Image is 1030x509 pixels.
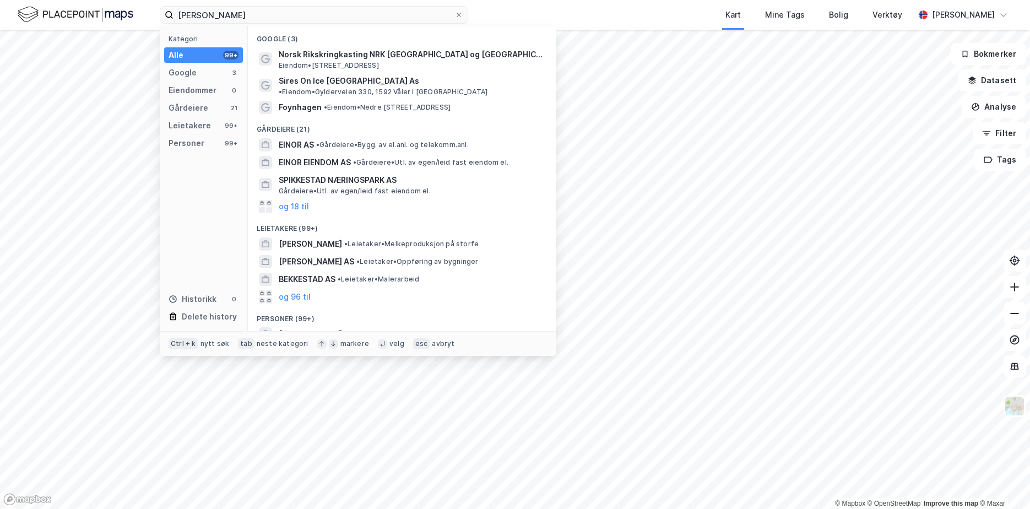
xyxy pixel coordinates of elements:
div: esc [413,338,430,349]
img: logo.f888ab2527a4732fd821a326f86c7f29.svg [18,5,133,24]
a: Mapbox homepage [3,493,52,506]
div: Gårdeiere [169,101,208,115]
div: Eiendommer [169,84,216,97]
span: Eiendom • Nedre [STREET_ADDRESS] [324,103,451,112]
input: Søk på adresse, matrikkel, gårdeiere, leietakere eller personer [174,7,454,23]
span: Eiendom • Gylderveien 330, 1592 Våler i [GEOGRAPHIC_DATA] [279,88,487,96]
div: tab [238,338,254,349]
span: EINOR EIENDOM AS [279,156,351,169]
span: Leietaker • Malerarbeid [338,275,419,284]
div: Bolig [829,8,848,21]
span: Leietaker • Oppføring av bygninger [356,257,479,266]
span: Norsk Rikskringkasting NRK [GEOGRAPHIC_DATA] og [GEOGRAPHIC_DATA] [279,48,543,61]
a: Mapbox [835,500,865,507]
span: • [324,103,327,111]
div: 21 [230,104,238,112]
div: Google [169,66,197,79]
div: Kontrollprogram for chat [975,456,1030,509]
div: Personer [169,137,204,150]
span: • [279,88,282,96]
span: • [316,140,319,149]
span: Gårdeiere • Bygg. av el.anl. og telekomm.anl. [316,140,469,149]
div: neste kategori [257,339,308,348]
div: Personer (99+) [248,306,556,326]
span: • [338,275,341,283]
button: Filter [973,122,1026,144]
a: Improve this map [924,500,978,507]
span: [PERSON_NAME] [279,237,342,251]
span: Eiendom • [STREET_ADDRESS] [279,61,379,70]
div: 99+ [223,139,238,148]
div: 99+ [223,121,238,130]
div: [PERSON_NAME] [932,8,995,21]
div: Kart [725,8,741,21]
a: OpenStreetMap [868,500,921,507]
span: Leietaker • Melkeproduksjon på storfe [344,240,479,248]
div: 0 [230,86,238,95]
div: 3 [230,68,238,77]
span: [PERSON_NAME] [279,328,342,341]
span: • [356,257,360,266]
div: markere [340,339,369,348]
div: Historikk [169,293,216,306]
span: BEKKESTAD AS [279,273,335,286]
span: Gårdeiere • Utl. av egen/leid fast eiendom el. [353,158,508,167]
span: Sires On Ice [GEOGRAPHIC_DATA] As [279,74,419,88]
span: EINOR AS [279,138,314,151]
button: Tags [974,149,1026,171]
span: • [353,158,356,166]
span: • [344,240,348,248]
button: og 96 til [279,290,311,304]
span: [PERSON_NAME] AS [279,255,354,268]
button: Datasett [958,69,1026,91]
span: Person • [DATE] [344,330,399,339]
img: Z [1004,396,1025,416]
div: Google (3) [248,26,556,46]
div: avbryt [432,339,454,348]
button: og 18 til [279,200,309,213]
iframe: Chat Widget [975,456,1030,509]
span: Gårdeiere • Utl. av egen/leid fast eiendom el. [279,187,431,196]
div: nytt søk [200,339,230,348]
div: Delete history [182,310,237,323]
div: Gårdeiere (21) [248,116,556,136]
div: Alle [169,48,183,62]
span: • [344,330,348,338]
div: Kategori [169,35,243,43]
span: Foynhagen [279,101,322,114]
button: Bokmerker [951,43,1026,65]
div: Leietakere (99+) [248,215,556,235]
button: Analyse [962,96,1026,118]
div: Mine Tags [765,8,805,21]
div: 99+ [223,51,238,59]
span: SPIKKESTAD NÆRINGSPARK AS [279,174,543,187]
div: velg [389,339,404,348]
div: Leietakere [169,119,211,132]
div: 0 [230,295,238,304]
div: Ctrl + k [169,338,198,349]
div: Verktøy [872,8,902,21]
